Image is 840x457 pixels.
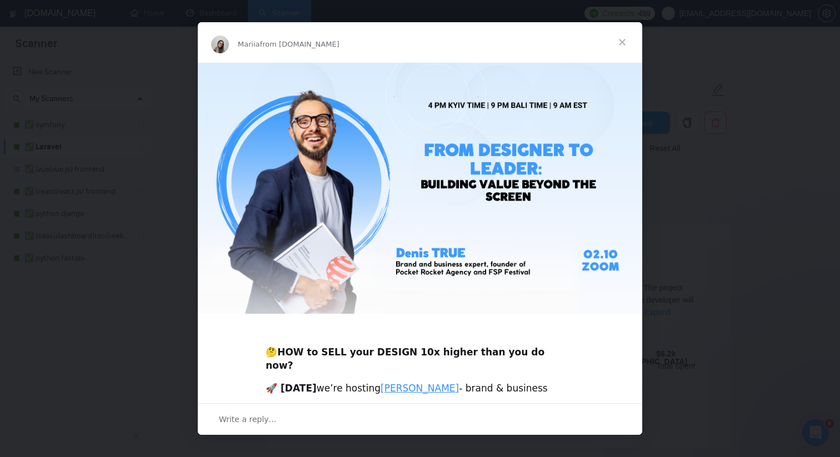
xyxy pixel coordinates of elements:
a: [PERSON_NAME] [381,383,459,394]
div: we’re hosting - brand & business strategist, founder of [266,382,574,421]
span: Close [602,22,642,62]
span: from [DOMAIN_NAME] [260,40,339,48]
div: Open conversation and reply [198,403,642,435]
b: 🚀 [DATE] [266,383,317,394]
div: 🤔 [266,333,574,372]
span: Mariia [238,40,260,48]
img: Profile image for Mariia [211,36,229,53]
b: HOW to SELL your DESIGN 10x higher than you do now? [266,346,544,371]
span: Write a reply… [219,412,277,426]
